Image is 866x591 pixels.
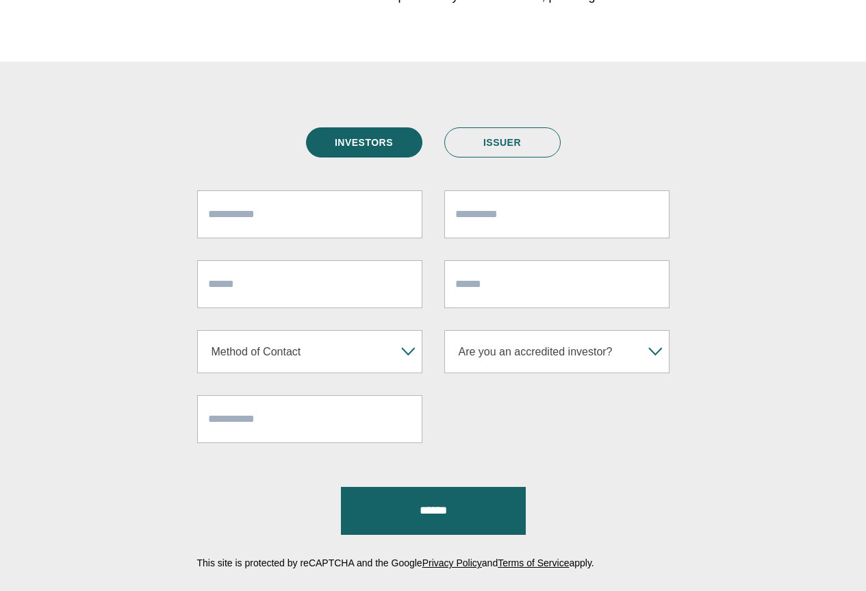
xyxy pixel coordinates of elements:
[306,127,422,158] a: INVESTORS
[205,331,396,373] span: Method of Contact
[197,190,670,568] form: Contact form
[452,331,643,373] span: Are you an accredited investor?
[444,127,561,158] a: ISSUER
[422,557,482,568] a: Privacy Policy
[498,557,569,568] a: Terms of Service
[643,331,669,373] b: ▾
[197,558,670,568] p: This site is protected by reCAPTCHA and the Google and apply.
[396,331,422,373] b: ▾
